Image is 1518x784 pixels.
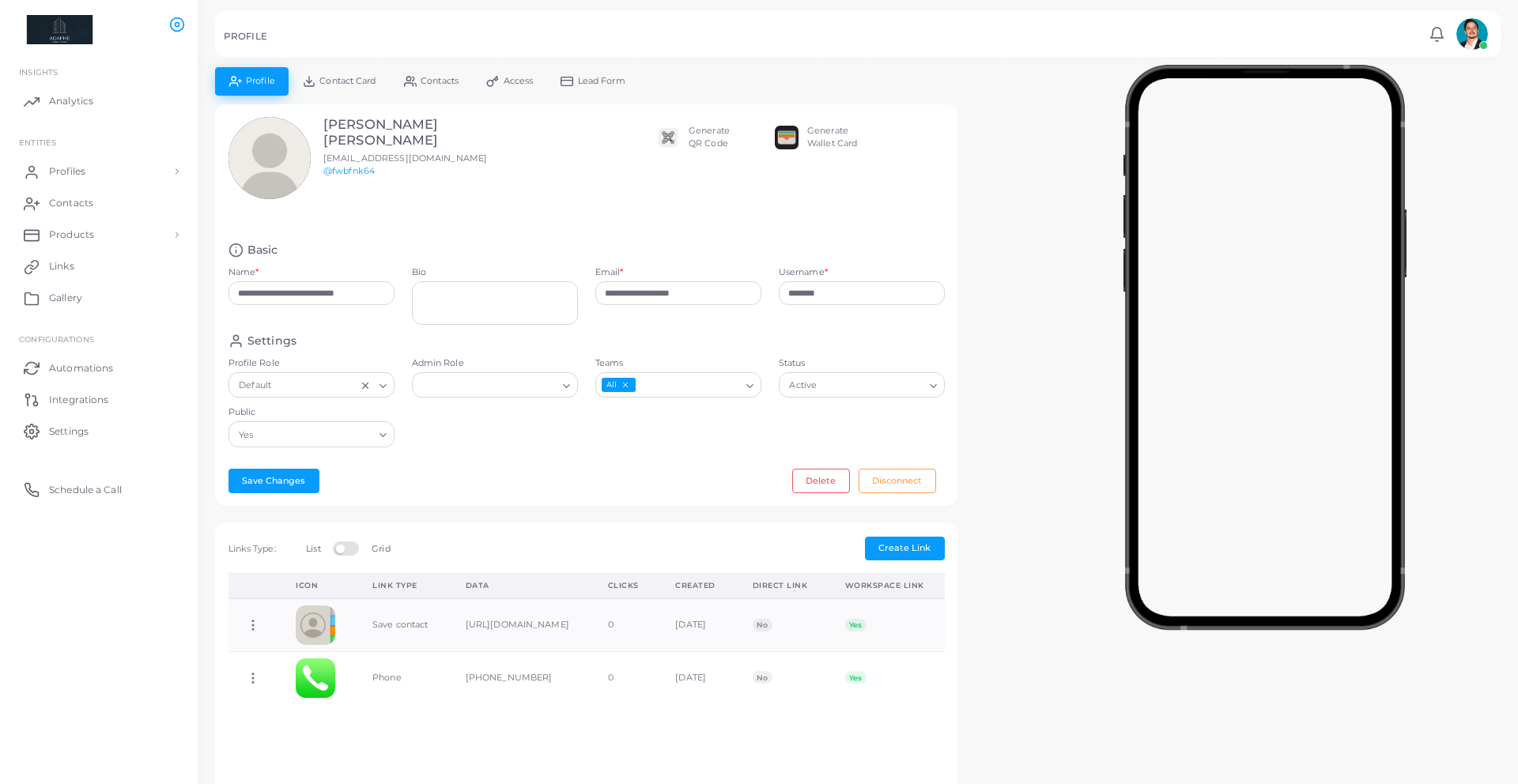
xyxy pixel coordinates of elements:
[591,651,658,703] td: 0
[49,483,122,497] span: Schedule a Call
[608,580,640,591] div: Clicks
[845,619,867,631] span: Yes
[319,77,376,85] span: Contact Card
[595,266,624,279] label: Email
[355,598,448,651] td: Save contact
[591,598,658,651] td: 0
[49,94,93,108] span: Analytics
[228,406,395,419] label: Public
[878,542,931,553] span: Create Link
[775,126,799,149] img: apple-wallet.png
[656,126,680,149] img: qr2.png
[19,67,58,77] span: INSIGHTS
[224,31,267,42] h5: PROFILE
[637,377,740,394] input: Search for option
[360,379,371,391] button: Clear Selected
[12,85,186,117] a: Analytics
[49,424,89,439] span: Settings
[595,372,761,398] div: Search for option
[466,580,573,591] div: Data
[228,266,259,279] label: Name
[779,357,945,370] label: Status
[228,421,395,447] div: Search for option
[228,469,319,492] button: Save Changes
[602,378,636,393] span: All
[787,378,819,394] span: Active
[12,282,186,314] a: Gallery
[821,377,923,394] input: Search for option
[753,580,810,591] div: Direct Link
[323,153,487,164] span: [EMAIL_ADDRESS][DOMAIN_NAME]
[753,671,772,684] span: No
[412,372,578,398] div: Search for option
[49,228,94,242] span: Products
[49,196,93,210] span: Contacts
[412,266,578,279] label: Bio
[247,243,278,258] h4: Basic
[257,426,372,443] input: Search for option
[228,357,395,370] label: Profile Role
[228,543,276,554] span: Links Type:
[12,383,186,415] a: Integrations
[753,619,772,631] span: No
[12,219,186,251] a: Products
[247,334,296,349] h4: Settings
[412,357,578,370] label: Admin Role
[448,598,591,651] td: [URL][DOMAIN_NAME]
[448,651,591,703] td: [PHONE_NUMBER]
[323,117,516,149] h3: [PERSON_NAME] [PERSON_NAME]
[578,77,625,85] span: Lead Form
[595,357,761,370] label: Teams
[504,77,534,85] span: Access
[49,361,113,375] span: Automations
[355,651,448,703] td: Phone
[675,580,717,591] div: Created
[12,187,186,219] a: Contacts
[49,393,108,407] span: Integrations
[807,125,857,150] div: Generate Wallet Card
[845,671,867,684] span: Yes
[779,266,828,279] label: Username
[49,164,85,179] span: Profiles
[228,574,279,598] th: Action
[12,473,186,505] a: Schedule a Call
[620,379,631,390] button: Deselect All
[246,77,275,85] span: Profile
[372,580,431,591] div: Link Type
[296,580,338,591] div: Icon
[12,415,186,447] a: Settings
[228,372,395,398] div: Search for option
[658,651,734,703] td: [DATE]
[49,259,74,273] span: Links
[1456,18,1488,50] img: avatar
[49,291,82,305] span: Gallery
[779,372,945,398] div: Search for option
[859,469,936,492] button: Disconnect
[296,605,335,645] img: contactcard.png
[237,427,256,443] span: Yes
[421,77,459,85] span: Contacts
[12,251,186,282] a: Links
[237,378,274,394] span: Default
[14,15,102,44] img: logo
[1123,65,1407,630] img: phone-mock.b55596b7.png
[296,658,335,698] img: phone.png
[658,598,734,651] td: [DATE]
[12,352,186,383] a: Automations
[323,165,375,176] a: @fwbfnk64
[372,543,390,556] label: Grid
[19,334,94,344] span: Configurations
[275,377,356,394] input: Search for option
[792,469,850,492] button: Delete
[689,125,730,150] div: Generate QR Code
[865,537,945,560] button: Create Link
[1452,18,1492,50] a: avatar
[845,580,927,591] div: Workspace Link
[306,543,320,556] label: List
[12,156,186,187] a: Profiles
[19,138,56,147] span: ENTITIES
[419,377,557,394] input: Search for option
